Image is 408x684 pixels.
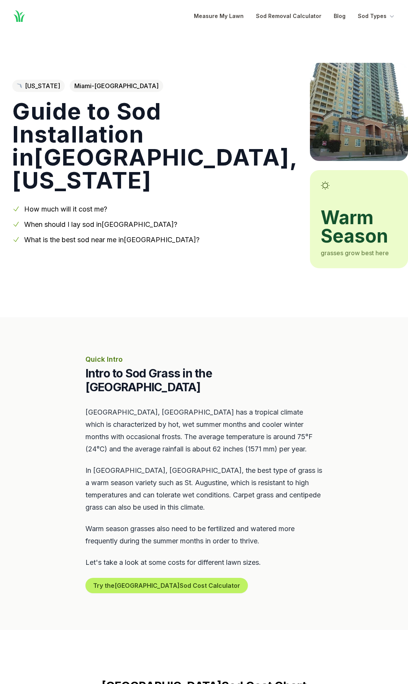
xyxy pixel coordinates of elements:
a: What is the best sod near me in[GEOGRAPHIC_DATA]? [24,236,200,244]
a: [US_STATE] [12,80,65,92]
h2: Intro to Sod Grass in the [GEOGRAPHIC_DATA] [85,366,323,394]
p: Quick Intro [85,354,323,365]
button: Try the[GEOGRAPHIC_DATA]Sod Cost Calculator [85,578,248,593]
a: Measure My Lawn [194,11,244,21]
a: When should I lay sod in[GEOGRAPHIC_DATA]? [24,220,177,228]
span: grasses grow best here [321,249,389,257]
a: Blog [334,11,346,21]
p: Warm season grasses also need to be fertilized and watered more frequently during the summer mont... [85,523,323,547]
span: warm season [321,208,397,245]
a: How much will it cost me? [24,205,107,213]
p: [GEOGRAPHIC_DATA], [GEOGRAPHIC_DATA] has a tropical climate which is characterized by hot, wet su... [85,406,323,455]
p: Let's take a look at some costs for different lawn sizes. [85,556,323,569]
p: In [GEOGRAPHIC_DATA], [GEOGRAPHIC_DATA], the best type of grass is a warm season variety such as ... [85,464,323,513]
img: Florida state outline [17,84,22,89]
button: Sod Types [358,11,396,21]
span: Miami-[GEOGRAPHIC_DATA] [70,80,163,92]
h1: Guide to Sod Installation in [GEOGRAPHIC_DATA] , [US_STATE] [12,100,298,192]
img: A picture of South Miami [310,63,408,161]
a: Sod Removal Calculator [256,11,321,21]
